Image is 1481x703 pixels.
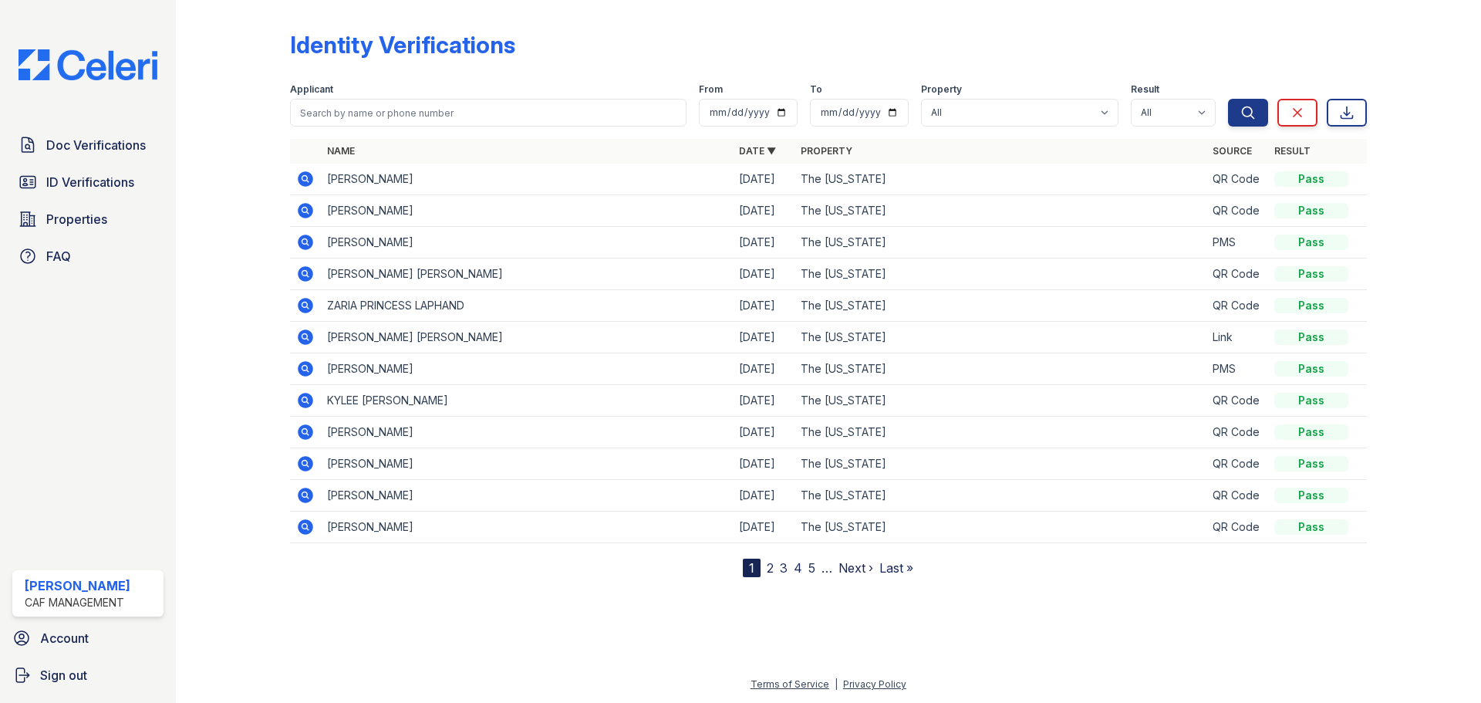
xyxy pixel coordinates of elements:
span: Doc Verifications [46,136,146,154]
a: 5 [808,560,815,576]
td: [PERSON_NAME] [PERSON_NAME] [321,322,733,353]
a: ID Verifications [12,167,164,198]
label: From [699,83,723,96]
div: Pass [1274,203,1348,218]
td: [DATE] [733,353,794,385]
td: QR Code [1206,164,1268,195]
td: [DATE] [733,290,794,322]
td: KYLEE [PERSON_NAME] [321,385,733,417]
a: Source [1213,145,1252,157]
td: QR Code [1206,512,1268,543]
td: [DATE] [733,227,794,259]
a: Result [1274,145,1311,157]
div: Pass [1274,171,1348,187]
td: [PERSON_NAME] [321,448,733,480]
td: [DATE] [733,322,794,353]
a: 2 [767,560,774,576]
td: The [US_STATE] [794,164,1206,195]
td: The [US_STATE] [794,227,1206,259]
td: [PERSON_NAME] [321,353,733,385]
td: QR Code [1206,448,1268,480]
td: [PERSON_NAME] [321,480,733,512]
a: Date ▼ [739,145,776,157]
td: [DATE] [733,512,794,543]
a: Sign out [6,660,170,691]
div: Pass [1274,424,1348,440]
a: Account [6,623,170,654]
span: Properties [46,210,107,228]
td: [PERSON_NAME] [PERSON_NAME] [321,259,733,290]
a: Last » [879,560,913,576]
td: [DATE] [733,259,794,290]
a: Properties [12,204,164,235]
td: The [US_STATE] [794,417,1206,448]
div: | [835,678,838,690]
div: Pass [1274,456,1348,471]
td: [DATE] [733,385,794,417]
td: QR Code [1206,385,1268,417]
a: Next › [838,560,873,576]
img: CE_Logo_Blue-a8612792a0a2168367f1c8372b55b34899dd931a85d93a1a3d3e32e68fde9ad4.png [6,49,170,80]
td: [DATE] [733,417,794,448]
div: Pass [1274,266,1348,282]
input: Search by name or phone number [290,99,687,127]
td: The [US_STATE] [794,322,1206,353]
td: QR Code [1206,417,1268,448]
td: The [US_STATE] [794,480,1206,512]
td: Link [1206,322,1268,353]
td: The [US_STATE] [794,290,1206,322]
td: [DATE] [733,448,794,480]
div: Pass [1274,519,1348,535]
span: FAQ [46,247,71,265]
div: Pass [1274,330,1348,345]
span: ID Verifications [46,173,134,191]
div: Pass [1274,361,1348,377]
td: QR Code [1206,259,1268,290]
a: 4 [794,560,802,576]
td: [DATE] [733,164,794,195]
label: Property [921,83,962,96]
span: Sign out [40,666,87,684]
td: QR Code [1206,480,1268,512]
td: The [US_STATE] [794,353,1206,385]
a: Property [801,145,852,157]
td: QR Code [1206,290,1268,322]
div: Identity Verifications [290,31,515,59]
a: Terms of Service [751,678,829,690]
div: Pass [1274,488,1348,503]
label: Applicant [290,83,333,96]
td: [DATE] [733,480,794,512]
span: Account [40,629,89,647]
td: The [US_STATE] [794,448,1206,480]
td: [PERSON_NAME] [321,195,733,227]
div: 1 [743,559,761,577]
td: [PERSON_NAME] [321,417,733,448]
a: FAQ [12,241,164,272]
td: QR Code [1206,195,1268,227]
label: To [810,83,822,96]
a: 3 [780,560,788,576]
td: The [US_STATE] [794,385,1206,417]
a: Doc Verifications [12,130,164,161]
td: [PERSON_NAME] [321,512,733,543]
span: … [821,559,832,577]
a: Privacy Policy [843,678,906,690]
td: The [US_STATE] [794,195,1206,227]
div: CAF Management [25,595,130,610]
td: [DATE] [733,195,794,227]
td: ZARIA PRINCESS LAPHAND [321,290,733,322]
td: [PERSON_NAME] [321,227,733,259]
td: PMS [1206,353,1268,385]
div: Pass [1274,235,1348,250]
td: The [US_STATE] [794,512,1206,543]
td: The [US_STATE] [794,259,1206,290]
label: Result [1131,83,1159,96]
div: Pass [1274,298,1348,313]
td: PMS [1206,227,1268,259]
div: Pass [1274,393,1348,408]
div: [PERSON_NAME] [25,576,130,595]
a: Name [327,145,355,157]
td: [PERSON_NAME] [321,164,733,195]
